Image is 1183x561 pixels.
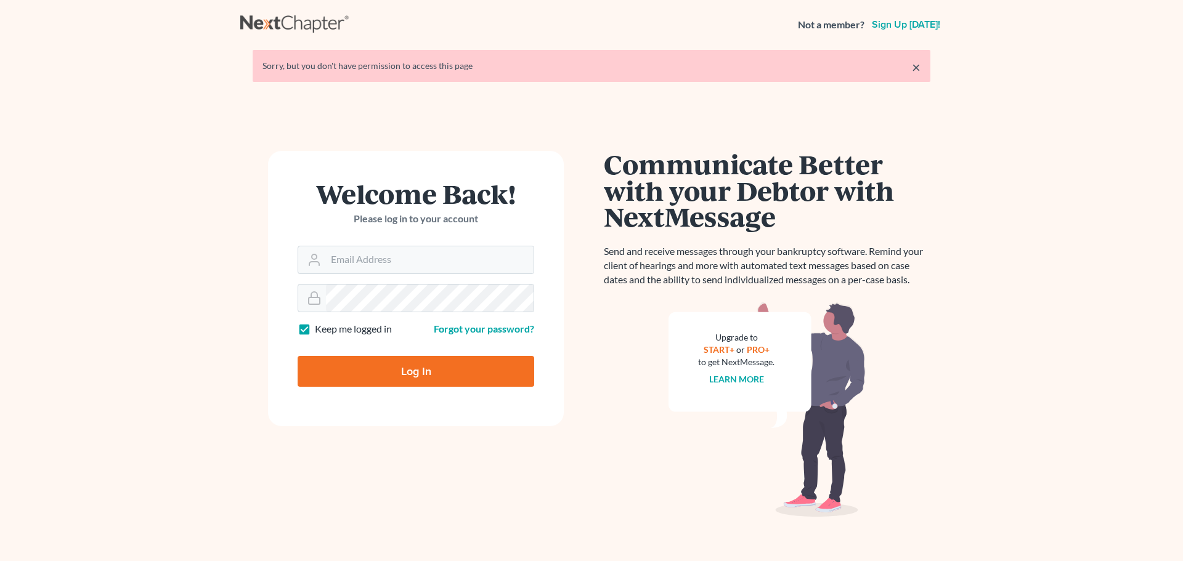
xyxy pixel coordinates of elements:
a: Forgot your password? [434,323,534,334]
p: Send and receive messages through your bankruptcy software. Remind your client of hearings and mo... [604,244,930,287]
a: PRO+ [747,344,770,355]
input: Email Address [326,246,534,273]
a: × [912,60,921,75]
img: nextmessage_bg-59042aed3d76b12b5cd301f8e5b87938c9018125f34e5fa2b7a6b67550977c72.svg [669,302,866,517]
div: to get NextMessage. [698,356,774,368]
strong: Not a member? [798,18,864,32]
label: Keep me logged in [315,322,392,336]
div: Sorry, but you don't have permission to access this page [262,60,921,72]
a: Learn more [709,374,764,384]
a: Sign up [DATE]! [869,20,943,30]
input: Log In [298,356,534,387]
h1: Communicate Better with your Debtor with NextMessage [604,151,930,230]
span: or [736,344,745,355]
a: START+ [704,344,734,355]
p: Please log in to your account [298,212,534,226]
h1: Welcome Back! [298,180,534,207]
div: Upgrade to [698,331,774,344]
